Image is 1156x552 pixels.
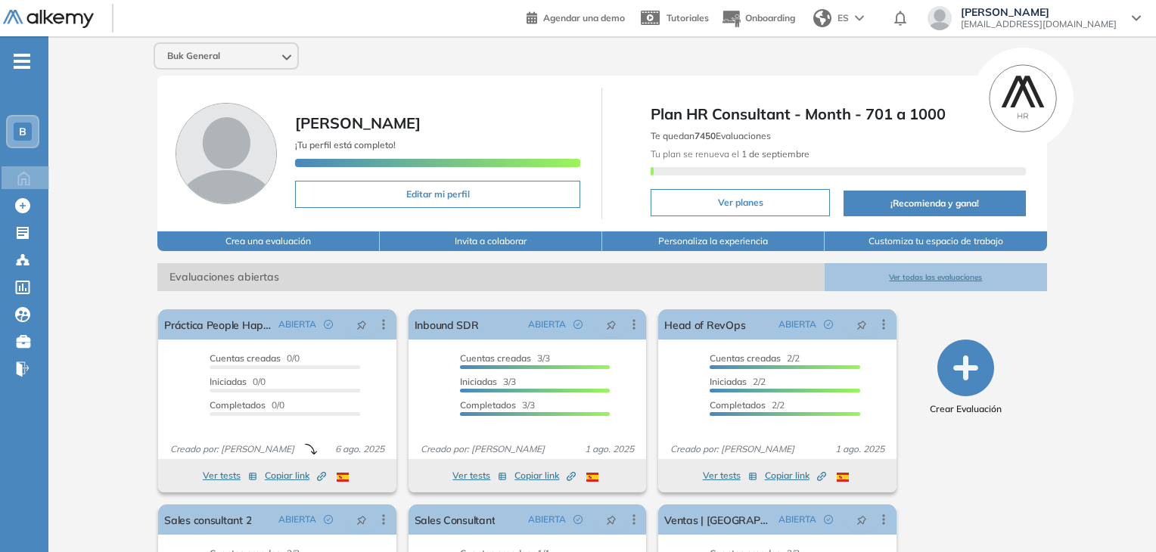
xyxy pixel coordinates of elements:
[778,318,816,331] span: ABIERTA
[278,513,316,526] span: ABIERTA
[176,103,277,204] img: Foto de perfil
[295,113,421,132] span: [PERSON_NAME]
[845,507,878,532] button: pushpin
[167,50,220,62] span: Buk General
[721,2,795,35] button: Onboarding
[3,10,94,29] img: Logo
[710,376,766,387] span: 2/2
[415,504,496,535] a: Sales Consultant
[210,376,247,387] span: Iniciadas
[825,231,1047,251] button: Customiza tu espacio de trabajo
[295,139,396,150] span: ¡Tu perfil está completo!
[837,11,849,25] span: ES
[778,513,816,526] span: ABIERTA
[855,15,864,21] img: arrow
[157,231,380,251] button: Crea una evaluación
[606,318,617,330] span: pushpin
[324,320,333,329] span: check-circle
[930,340,1002,416] button: Crear Evaluación
[265,467,326,485] button: Copiar link
[837,473,849,482] img: ESP
[514,469,576,482] span: Copiar link
[210,352,281,364] span: Cuentas creadas
[824,515,833,524] span: check-circle
[210,399,284,411] span: 0/0
[528,318,566,331] span: ABIERTA
[710,352,800,364] span: 2/2
[765,467,826,485] button: Copiar link
[579,442,640,456] span: 1 ago. 2025
[930,402,1002,416] span: Crear Evaluación
[514,467,576,485] button: Copiar link
[528,513,566,526] span: ABIERTA
[460,352,531,364] span: Cuentas creadas
[1080,479,1156,552] iframe: Chat Widget
[667,12,709,23] span: Tutoriales
[829,442,890,456] span: 1 ago. 2025
[415,309,479,340] a: Inbound SDR
[324,515,333,524] span: check-circle
[664,504,772,535] a: Ventas | [GEOGRAPHIC_DATA]
[164,309,272,340] a: Práctica People Happiness
[460,352,550,364] span: 3/3
[19,126,26,138] span: B
[651,189,830,216] button: Ver planes
[710,376,747,387] span: Iniciadas
[856,318,867,330] span: pushpin
[1080,479,1156,552] div: Widget de chat
[710,399,785,411] span: 2/2
[460,376,516,387] span: 3/3
[651,103,1025,126] span: Plan HR Consultant - Month - 701 a 1000
[595,312,628,336] button: pushpin
[460,399,516,411] span: Completados
[356,318,367,330] span: pushpin
[415,442,551,456] span: Creado por: [PERSON_NAME]
[710,352,781,364] span: Cuentas creadas
[765,469,826,482] span: Copiar link
[961,6,1117,18] span: [PERSON_NAME]
[695,130,716,141] b: 7450
[651,148,810,160] span: Tu plan se renueva el
[164,504,251,535] a: Sales consultant 2
[345,507,378,532] button: pushpin
[856,513,867,526] span: pushpin
[602,231,825,251] button: Personaliza la experiencia
[157,263,825,291] span: Evaluaciones abiertas
[210,399,266,411] span: Completados
[295,181,580,208] button: Editar mi perfil
[452,467,507,485] button: Ver tests
[745,12,795,23] span: Onboarding
[606,513,617,526] span: pushpin
[961,18,1117,30] span: [EMAIL_ADDRESS][DOMAIN_NAME]
[710,399,766,411] span: Completados
[825,263,1047,291] button: Ver todas las evaluaciones
[380,231,602,251] button: Invita a colaborar
[203,467,257,485] button: Ver tests
[356,513,367,526] span: pushpin
[164,442,300,456] span: Creado por: [PERSON_NAME]
[844,191,1025,216] button: ¡Recomienda y gana!
[664,442,800,456] span: Creado por: [PERSON_NAME]
[586,473,598,482] img: ESP
[527,8,625,26] a: Agendar una demo
[337,473,349,482] img: ESP
[739,148,810,160] b: 1 de septiembre
[573,515,583,524] span: check-circle
[595,507,628,532] button: pushpin
[664,309,745,340] a: Head of RevOps
[651,130,771,141] span: Te quedan Evaluaciones
[210,352,300,364] span: 0/0
[573,320,583,329] span: check-circle
[265,469,326,482] span: Copiar link
[845,312,878,336] button: pushpin
[543,12,625,23] span: Agendar una demo
[460,399,535,411] span: 3/3
[278,318,316,331] span: ABIERTA
[210,376,266,387] span: 0/0
[345,312,378,336] button: pushpin
[460,376,497,387] span: Iniciadas
[14,60,30,63] i: -
[703,467,757,485] button: Ver tests
[813,9,831,27] img: world
[824,320,833,329] span: check-circle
